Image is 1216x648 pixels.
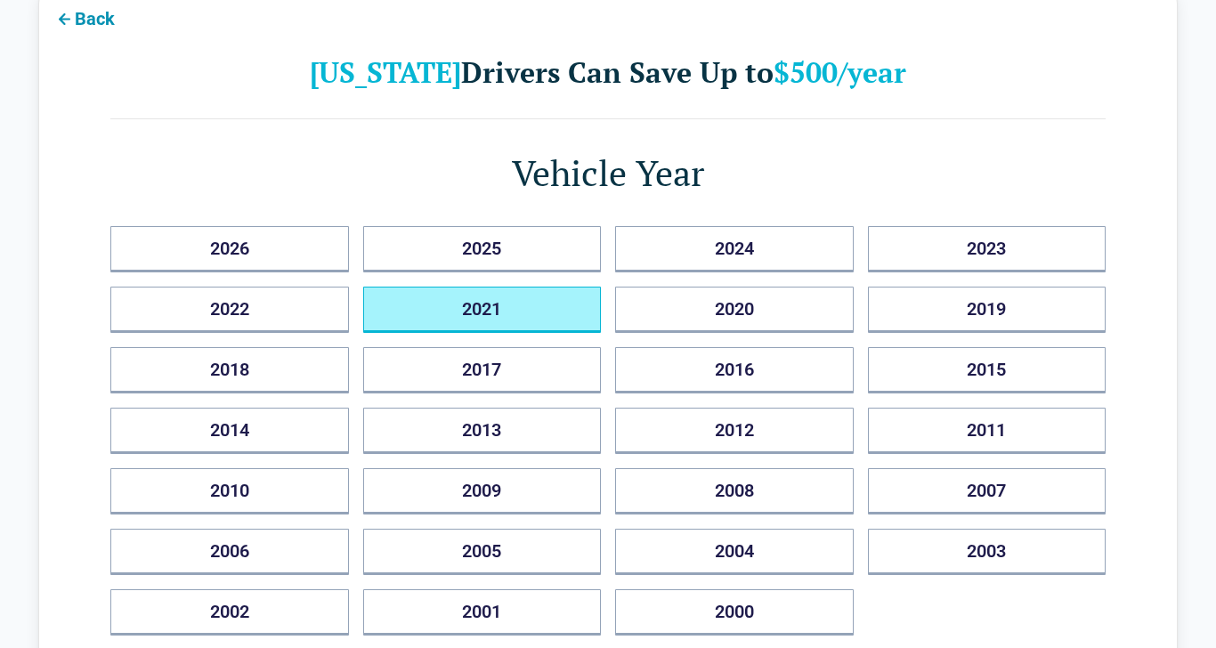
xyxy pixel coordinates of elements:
[868,529,1107,575] button: 2003
[363,529,602,575] button: 2005
[110,226,349,272] button: 2026
[615,468,854,514] button: 2008
[110,287,349,333] button: 2022
[868,287,1107,333] button: 2019
[363,347,602,393] button: 2017
[110,54,1106,90] h2: Drivers Can Save Up to
[615,347,854,393] button: 2016
[110,589,349,636] button: 2002
[110,148,1106,198] h1: Vehicle Year
[363,589,602,636] button: 2001
[868,408,1107,454] button: 2011
[868,226,1107,272] button: 2023
[615,408,854,454] button: 2012
[615,287,854,333] button: 2020
[310,53,461,91] b: [US_STATE]
[868,468,1107,514] button: 2007
[363,226,602,272] button: 2025
[110,347,349,393] button: 2018
[110,529,349,575] button: 2006
[363,408,602,454] button: 2013
[110,408,349,454] button: 2014
[615,226,854,272] button: 2024
[615,589,854,636] button: 2000
[868,347,1107,393] button: 2015
[110,468,349,514] button: 2010
[363,287,602,333] button: 2021
[774,53,906,91] b: $500/year
[615,529,854,575] button: 2004
[363,468,602,514] button: 2009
